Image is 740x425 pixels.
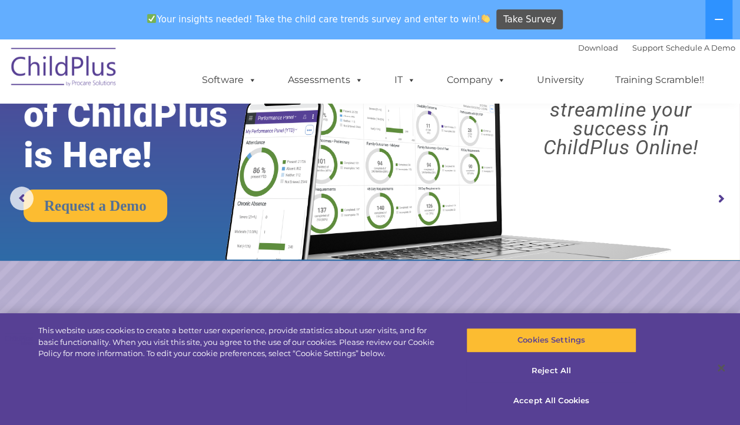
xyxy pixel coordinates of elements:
[435,68,517,92] a: Company
[496,9,563,30] a: Take Survey
[466,358,636,383] button: Reject All
[38,325,444,360] div: This website uses cookies to create a better user experience, provide statistics about user visit...
[578,43,735,52] font: |
[511,62,731,157] rs-layer: Boost your productivity and streamline your success in ChildPlus Online!
[142,8,495,31] span: Your insights needed! Take the child care trends survey and enter to win!
[525,68,596,92] a: University
[603,68,716,92] a: Training Scramble!!
[276,68,375,92] a: Assessments
[708,355,734,381] button: Close
[164,126,214,135] span: Phone number
[466,328,636,353] button: Cookies Settings
[164,78,200,87] span: Last name
[632,43,663,52] a: Support
[24,190,167,222] a: Request a Demo
[147,14,156,23] img: ✅
[578,43,618,52] a: Download
[466,389,636,413] button: Accept All Cookies
[383,68,427,92] a: IT
[24,54,260,175] rs-layer: The Future of ChildPlus is Here!
[481,14,490,23] img: 👏
[666,43,735,52] a: Schedule A Demo
[190,68,268,92] a: Software
[503,9,556,30] span: Take Survey
[5,39,123,98] img: ChildPlus by Procare Solutions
